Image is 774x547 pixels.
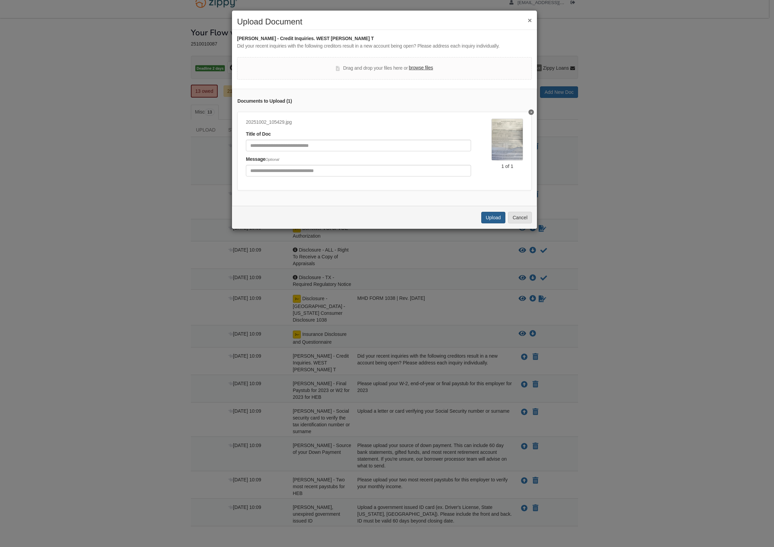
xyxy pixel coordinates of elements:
img: 20251002_105429.jpg [491,119,523,160]
button: Upload [481,212,505,223]
div: 1 of 1 [491,163,523,170]
label: Title of Doc [246,131,271,138]
label: browse files [409,64,433,72]
div: Documents to Upload ( 1 ) [237,98,532,105]
div: [PERSON_NAME] - Credit Inquiries. WEST [PERSON_NAME] T [237,35,532,42]
label: Message [246,156,279,163]
input: Include any comments on this document [246,165,471,176]
div: Drag and drop your files here or [336,64,433,72]
span: Optional [266,157,279,161]
h2: Upload Document [237,17,532,26]
input: Document Title [246,140,471,151]
div: Did your recent inquiries with the following creditors result in a new account being open? Please... [237,42,532,50]
button: Cancel [508,212,532,223]
button: × [528,17,532,24]
button: Delete undefined [528,109,534,115]
div: 20251002_105429.jpg [246,119,471,126]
